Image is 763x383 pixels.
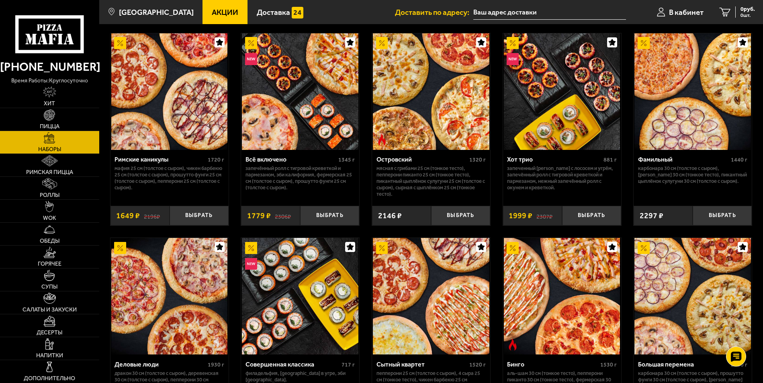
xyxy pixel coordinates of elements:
[144,212,160,220] s: 2196 ₽
[640,212,663,220] span: 2297 ₽
[36,353,63,358] span: Напитки
[44,101,55,107] span: Хит
[669,8,704,16] span: В кабинет
[40,238,59,244] span: Обеды
[562,206,621,225] button: Выбрать
[37,330,62,336] span: Десерты
[507,37,519,49] img: Акционный
[376,165,486,197] p: Мясная с грибами 25 см (тонкое тесто), Пепперони Пиканто 25 см (тонкое тесто), Пикантный цыплёнок...
[110,238,229,354] a: АкционныйДеловые люди
[338,156,355,163] span: 1345 г
[245,370,355,383] p: Филадельфия, [GEOGRAPHIC_DATA] в угре, Эби [GEOGRAPHIC_DATA].
[507,339,519,351] img: Острое блюдо
[115,165,224,190] p: Мафия 25 см (толстое с сыром), Чикен Барбекю 25 см (толстое с сыром), Прошутто Фунги 25 см (толст...
[638,242,650,254] img: Акционный
[241,238,359,354] a: АкционныйНовинкаСовершенная классика
[242,238,358,354] img: Совершенная классика
[634,238,752,354] a: АкционныйБольшая перемена
[372,238,490,354] a: АкционныйСытный квартет
[376,37,388,49] img: Акционный
[38,147,61,152] span: Наборы
[247,212,271,220] span: 1779 ₽
[40,124,59,129] span: Пицца
[634,33,751,150] img: Фамильный
[115,156,205,163] div: Римские каникулы
[378,212,402,220] span: 2146 ₽
[43,215,56,221] span: WOK
[342,361,355,368] span: 717 г
[212,8,238,16] span: Акции
[114,242,126,254] img: Акционный
[114,37,126,49] img: Акционный
[245,53,257,65] img: Новинка
[536,212,552,220] s: 2307 ₽
[116,212,140,220] span: 1649 ₽
[23,307,77,313] span: Салаты и закуски
[119,8,194,16] span: [GEOGRAPHIC_DATA]
[507,165,616,190] p: Запеченный [PERSON_NAME] с лососем и угрём, Запечённый ролл с тигровой креветкой и пармезаном, Не...
[469,156,486,163] span: 1320 г
[373,238,489,354] img: Сытный квартет
[242,33,358,150] img: Всё включено
[504,238,620,354] img: Бинго
[638,360,729,368] div: Большая перемена
[245,258,257,270] img: Новинка
[372,33,490,150] a: АкционныйОстрое блюдоОстровский
[638,165,747,184] p: Карбонара 30 см (толстое с сыром), [PERSON_NAME] 30 см (тонкое тесто), Пикантный цыплёнок сулугун...
[507,53,519,65] img: Новинка
[503,33,621,150] a: АкционныйНовинкаХот трио
[504,33,620,150] img: Хот трио
[693,206,752,225] button: Выбрать
[507,156,601,163] div: Хот трио
[740,6,755,12] span: 0 руб.
[241,33,359,150] a: АкционныйНовинкаВсё включено
[300,206,359,225] button: Выбрать
[257,8,290,16] span: Доставка
[373,33,489,150] img: Островский
[509,212,532,220] span: 1999 ₽
[376,156,467,163] div: Островский
[395,8,473,16] span: Доставить по адресу:
[603,156,617,163] span: 881 г
[376,360,467,368] div: Сытный квартет
[208,361,224,368] span: 1930 г
[170,206,229,225] button: Выбрать
[41,284,57,290] span: Супы
[376,242,388,254] img: Акционный
[507,242,519,254] img: Акционный
[275,212,291,220] s: 2306 ₽
[110,33,229,150] a: АкционныйРимские каникулы
[245,242,257,254] img: Акционный
[634,33,752,150] a: АкционныйФамильный
[431,206,490,225] button: Выбрать
[473,5,626,20] input: Ваш адрес доставки
[740,13,755,18] span: 0 шт.
[38,261,61,267] span: Горячее
[469,361,486,368] span: 1520 г
[600,361,617,368] span: 1530 г
[731,156,747,163] span: 1440 г
[245,156,336,163] div: Всё включено
[111,238,228,354] img: Деловые люди
[503,238,621,354] a: АкционныйОстрое блюдоБинго
[376,134,388,146] img: Острое блюдо
[26,170,73,175] span: Римская пицца
[115,360,205,368] div: Деловые люди
[507,360,598,368] div: Бинго
[208,156,224,163] span: 1720 г
[245,37,257,49] img: Акционный
[638,156,729,163] div: Фамильный
[24,376,75,381] span: Дополнительно
[245,360,340,368] div: Совершенная классика
[634,238,751,354] img: Большая перемена
[40,193,59,198] span: Роллы
[245,165,355,190] p: Запечённый ролл с тигровой креветкой и пармезаном, Эби Калифорния, Фермерская 25 см (толстое с сы...
[638,37,650,49] img: Акционный
[292,7,304,19] img: 15daf4d41897b9f0e9f617042186c801.svg
[111,33,228,150] img: Римские каникулы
